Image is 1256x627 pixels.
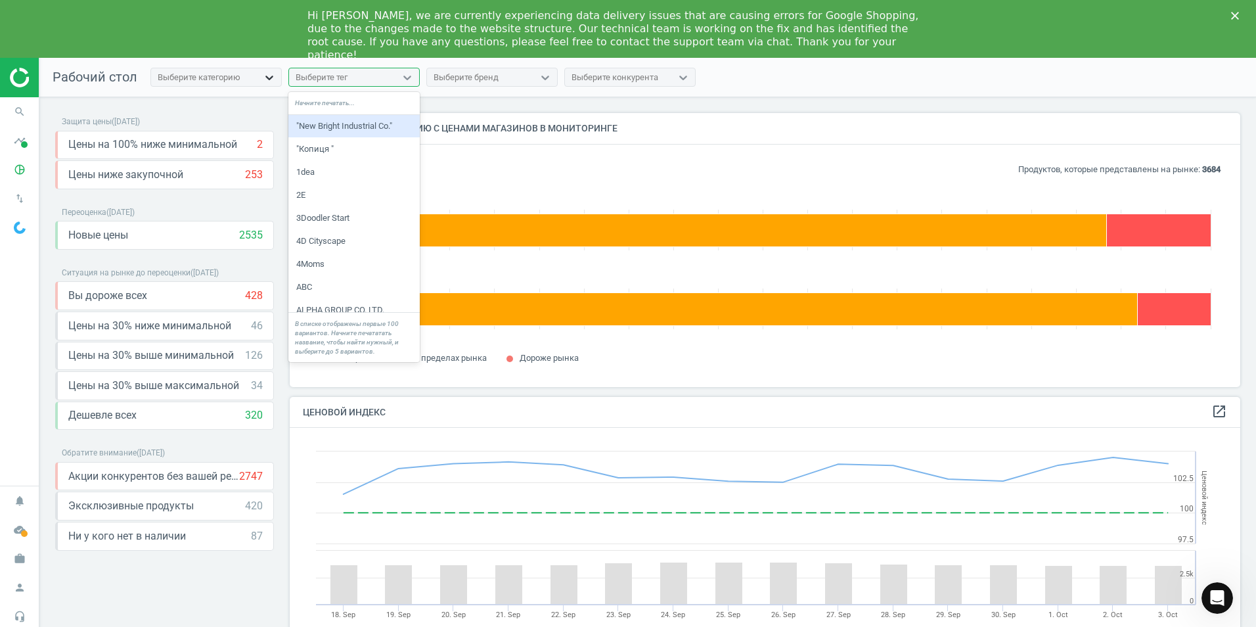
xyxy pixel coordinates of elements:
tspan: 19. Sep [386,611,411,619]
i: notifications [7,488,32,513]
span: Цены на 30% ниже минимальной [68,319,231,333]
tspan: 26. Sep [771,611,796,619]
div: Начните печатать... [288,92,420,115]
tspan: 29. Sep [936,611,960,619]
tspan: 21. Sep [496,611,520,619]
text: 0 [1190,597,1194,605]
span: Цены на 30% выше максимальной [68,379,239,393]
span: Новые цены [68,228,128,243]
div: Hi [PERSON_NAME], we are currently experiencing data delivery issues that are causing errors for ... [307,9,928,62]
span: Цены на 30% выше минимальной [68,348,234,363]
tspan: 3. Oct [1158,611,1178,619]
div: Выберите тег [296,72,348,83]
span: Дешевле рынка [316,353,381,363]
div: 4Moms [288,253,420,275]
i: open_in_new [1211,404,1227,419]
div: 1dea [288,161,420,183]
tspan: 1. Oct [1048,611,1068,619]
span: Защита цены [62,117,112,126]
div: grid [288,115,420,312]
text: 97.5 [1178,535,1194,544]
span: ( [DATE] ) [106,208,135,217]
h4: Ценовой индекс [290,397,1240,428]
i: search [7,99,32,124]
div: 3Doodler Start [288,207,420,229]
span: Ни у кого нет в наличии [68,529,186,544]
span: Акции конкурентов без вашей реакции [68,469,239,484]
tspan: 20. Sep [441,611,466,619]
div: "Копиця " [288,138,420,160]
div: Выберите категорию [158,72,240,83]
div: 2747 [239,469,263,484]
div: Выберите конкурента [572,72,658,83]
span: Дешевле всех [68,408,137,423]
div: 320 [245,408,263,423]
div: "New Bright Industrial Co." [288,115,420,137]
span: Дороже рынка [520,353,579,363]
div: 4D Citysсape [288,230,420,252]
text: 2.5k [1180,570,1194,578]
div: 46 [251,319,263,333]
span: Цены ниже закупочной [68,168,183,182]
span: Переоценка [62,208,106,217]
img: ajHJNr6hYgQAAAAASUVORK5CYII= [10,68,103,87]
div: 2 [257,137,263,152]
i: work [7,546,32,571]
div: 34 [251,379,263,393]
div: 428 [245,289,263,303]
tspan: 2. Oct [1103,611,1123,619]
span: ( [DATE] ) [112,117,140,126]
b: 3684 [1202,164,1221,174]
div: 87 [251,529,263,544]
span: Ситуация на рынке до переоценки [62,268,191,277]
i: swap_vert [7,186,32,211]
div: 126 [245,348,263,363]
span: Обратите внимание [62,448,137,457]
div: 2535 [239,228,263,243]
span: В пределах рынка [414,353,487,363]
tspan: 25. Sep [716,611,740,619]
span: Цены на 100% ниже минимальной [68,137,237,152]
p: Продуктов, которые представлены на рынке: [1018,164,1221,175]
div: 253 [245,168,263,182]
i: timeline [7,128,32,153]
text: 102.5 [1173,474,1194,483]
div: ABC [288,276,420,298]
tspan: 28. Sep [881,611,905,619]
a: open_in_new [1211,404,1227,421]
div: Close [1231,12,1244,20]
i: person [7,575,32,600]
iframe: Intercom live chat [1201,582,1233,614]
tspan: 24. Sep [661,611,685,619]
img: wGWNvw8QSZomAAAAABJRU5ErkJggg== [14,221,26,234]
tspan: 22. Sep [551,611,575,619]
tspan: 27. Sep [826,611,851,619]
div: Выберите бренд [434,72,499,83]
span: Вы дороже всех [68,289,147,303]
tspan: 23. Sep [606,611,631,619]
span: Эксклюзивные продукты [68,499,194,513]
span: Рабочий стол [53,69,137,85]
tspan: 18. Sep [331,611,355,619]
i: cloud_done [7,517,32,542]
i: pie_chart_outlined [7,157,32,182]
span: ( [DATE] ) [191,268,219,277]
div: 420 [245,499,263,513]
span: ( [DATE] ) [137,448,165,457]
tspan: Ценовой индекс [1200,471,1209,525]
div: 2E [288,184,420,206]
div: ALPHA GROUP CO. LTD. [288,299,420,321]
h4: Ваши цены по сравнению с ценами магазинов в мониторинге [290,113,1240,144]
text: 100 [1180,504,1194,513]
div: В списке отображены первые 100 вариантов. Начните печататать название, чтобы найти нужный, и выбе... [288,312,420,362]
tspan: 30. Sep [991,611,1016,619]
